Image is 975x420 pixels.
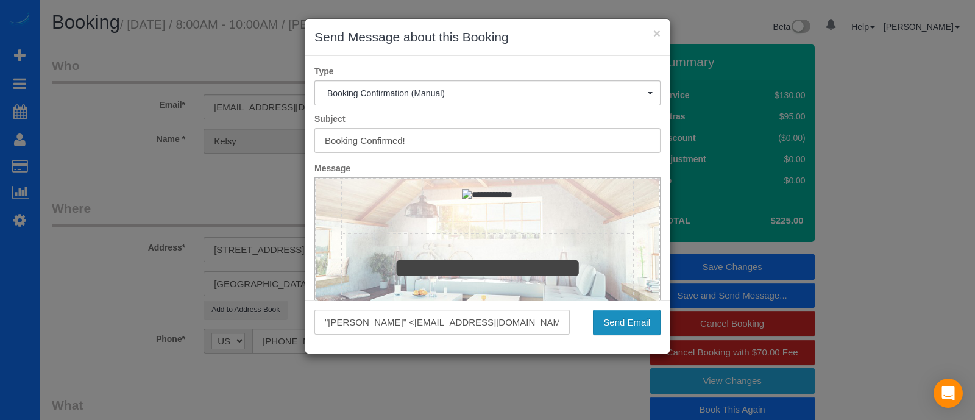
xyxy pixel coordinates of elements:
[305,65,670,77] label: Type
[314,28,661,46] h3: Send Message about this Booking
[315,178,660,368] iframe: Rich Text Editor, editor1
[305,113,670,125] label: Subject
[314,80,661,105] button: Booking Confirmation (Manual)
[934,379,963,408] div: Open Intercom Messenger
[305,162,670,174] label: Message
[653,27,661,40] button: ×
[327,88,648,98] span: Booking Confirmation (Manual)
[314,128,661,153] input: Subject
[593,310,661,335] button: Send Email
